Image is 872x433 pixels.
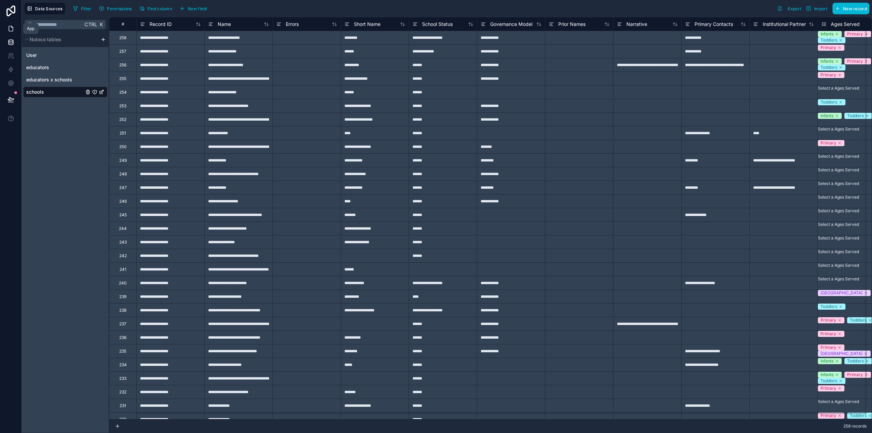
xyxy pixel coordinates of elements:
div: App [27,26,34,31]
div: Toddlers [821,304,837,310]
div: Toddlers [821,37,837,43]
div: Primary [821,317,836,323]
div: Infants [821,58,834,64]
div: 233 [119,376,126,381]
button: Find column [137,3,174,14]
a: Permissions [96,3,137,14]
div: 237 [119,321,126,327]
div: 241 [120,267,126,272]
div: 244 [119,226,127,231]
span: 258 records [843,423,867,429]
div: Primary [847,31,863,37]
span: Import [814,6,827,11]
div: Primary [821,344,836,351]
div: Infants [821,31,834,37]
div: 235 [119,349,126,354]
button: Export [775,3,804,14]
div: 240 [119,280,127,286]
span: Primary Contacts [695,21,733,28]
div: 236 [119,335,126,340]
div: Infants [821,372,834,378]
span: Filter [81,6,92,11]
div: Toddlers [847,113,864,119]
div: 234 [119,362,127,368]
div: 239 [119,294,126,299]
button: Filter [71,3,94,14]
span: Errors [286,21,299,28]
div: Primary [821,140,836,146]
button: Import [804,3,830,14]
div: Toddlers [821,99,837,105]
span: K [99,22,104,27]
span: Narrative [626,21,647,28]
div: Toddlers [847,358,864,364]
span: School Status [422,21,453,28]
div: 250 [119,144,127,150]
span: Data Sources [35,6,63,11]
div: 254 [119,90,127,95]
div: 245 [119,212,127,218]
div: [GEOGRAPHIC_DATA] [821,290,862,296]
a: New record [830,3,869,14]
div: 242 [119,253,127,259]
div: 232 [119,389,126,395]
div: 246 [119,199,127,204]
button: Permissions [96,3,134,14]
div: 243 [119,239,127,245]
div: 247 [119,185,127,190]
button: New field [177,3,209,14]
div: 231 [120,403,126,408]
div: 256 [119,62,126,68]
div: Primary [821,45,836,51]
div: 255 [119,76,126,81]
div: 248 [119,171,127,177]
div: Toddlers [821,64,837,71]
div: 252 [119,117,126,122]
div: 253 [119,103,126,109]
button: New record [832,3,869,14]
span: Ages Served [831,21,860,28]
div: 258 [119,35,126,41]
span: Ctrl [84,20,98,29]
span: Governance Model [490,21,532,28]
span: New record [843,6,867,11]
div: 238 [119,308,126,313]
div: Infants [821,113,834,119]
span: Short Name [354,21,380,28]
div: [GEOGRAPHIC_DATA] [821,351,862,357]
span: Find column [147,6,172,11]
div: Primary [847,372,863,378]
div: Toddlers [850,413,867,419]
span: Name [218,21,231,28]
div: Primary [847,58,863,64]
span: Prior Names [558,21,586,28]
div: Primary [821,331,836,337]
div: Infants [821,358,834,364]
div: Toddlers [850,317,867,323]
span: New field [188,6,207,11]
div: Primary [821,385,836,391]
div: # [114,21,131,27]
div: 257 [119,49,126,54]
div: Primary [821,72,836,78]
div: 230 [119,417,127,422]
button: Data Sources [25,3,65,14]
span: Export [788,6,801,11]
div: 251 [120,130,126,136]
span: Permissions [107,6,131,11]
div: 249 [119,158,127,163]
span: Record ID [150,21,172,28]
span: Institutional Partner [763,21,806,28]
div: Primary [821,413,836,419]
div: Toddlers [821,378,837,384]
